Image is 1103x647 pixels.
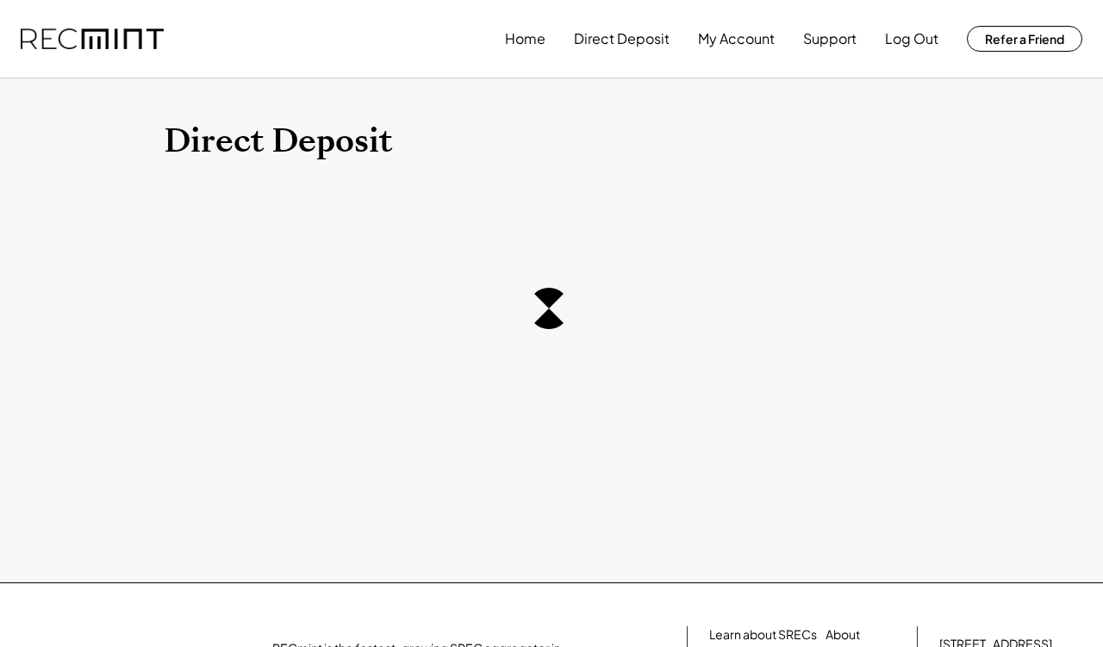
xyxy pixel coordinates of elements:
button: My Account [698,22,775,56]
h1: Direct Deposit [164,121,939,162]
button: Log Out [885,22,938,56]
button: Home [505,22,545,56]
img: recmint-logotype%403x.png [21,28,164,50]
button: Direct Deposit [574,22,670,56]
button: Refer a Friend [967,26,1082,52]
a: About [826,626,860,644]
button: Support [803,22,857,56]
a: Learn about SRECs [709,626,817,644]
